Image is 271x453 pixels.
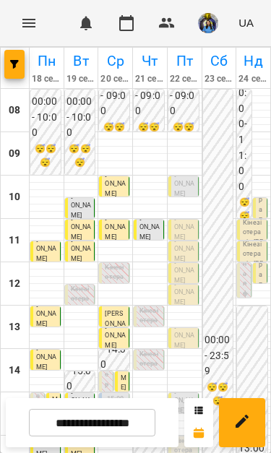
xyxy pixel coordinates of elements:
[71,214,91,241] span: [PERSON_NAME]
[36,236,56,262] span: [PERSON_NAME]
[139,306,160,365] p: Кінезіотерапія ([PERSON_NAME])
[100,121,128,148] h6: 😴😴😴
[9,189,20,205] h6: 10
[139,214,160,241] span: [PERSON_NAME]
[198,13,218,33] img: d1dec607e7f372b62d1bb04098aa4c64.jpeg
[66,142,94,170] h6: 😴😴😴
[66,94,94,141] h6: 00:00 - 10:00
[9,276,20,292] h6: 12
[205,332,232,379] h6: 00:00 - 23:59
[32,72,61,86] h6: 18 серп
[71,285,92,343] p: Кінезіотерапія ([PERSON_NAME])
[66,50,96,72] h6: Вт
[238,15,254,30] span: UA
[32,142,59,170] h6: 😴😴😴
[174,279,194,306] span: [PERSON_NAME]
[238,196,250,236] h6: 😴😴😴
[100,326,128,373] h6: 14:00 - 14:30
[238,72,268,86] h6: 24 серп
[105,322,125,349] span: [PERSON_NAME]
[105,263,126,322] p: Кінезіотерапія ([PERSON_NAME])
[135,72,165,86] h6: 21 серп
[71,192,91,219] span: [PERSON_NAME]
[66,348,94,394] h6: 14:30 - 15:00
[174,257,194,284] span: [PERSON_NAME]
[100,72,128,119] h6: 00:00 - 09:00
[100,50,130,72] h6: Ср
[170,72,197,119] h6: 00:00 - 09:00
[36,301,56,327] span: [PERSON_NAME]
[205,381,232,408] h6: 😴😴😴
[32,50,61,72] h6: Пн
[9,103,20,118] h6: 08
[170,72,199,86] h6: 22 серп
[170,50,199,72] h6: Пт
[174,171,194,197] span: [PERSON_NAME]
[36,344,56,371] span: [PERSON_NAME]
[238,50,268,72] h6: Нд
[32,94,59,141] h6: 00:00 - 10:00
[238,70,250,195] h6: 00:00 - 11:00
[105,171,125,197] span: [PERSON_NAME]
[174,322,194,349] span: [PERSON_NAME]
[205,72,234,86] h6: 23 серп
[139,350,160,408] p: Кінезіотерапія ([PERSON_NAME])
[135,121,163,148] h6: 😴😴😴
[105,214,125,241] span: [PERSON_NAME]
[174,214,194,241] span: [PERSON_NAME]
[9,146,20,162] h6: 09
[66,72,96,86] h6: 19 серп
[100,72,130,86] h6: 20 серп
[9,319,20,335] h6: 13
[105,290,125,337] span: Празднічний [PERSON_NAME]
[170,121,197,148] h6: 😴😴😴
[205,50,234,72] h6: Сб
[135,72,163,119] h6: 00:00 - 09:00
[71,236,91,262] span: [PERSON_NAME]
[233,9,259,36] button: UA
[135,50,165,72] h6: Чт
[9,233,20,249] h6: 11
[174,236,194,262] span: [PERSON_NAME]
[9,363,20,379] h6: 14
[12,6,46,40] button: Menu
